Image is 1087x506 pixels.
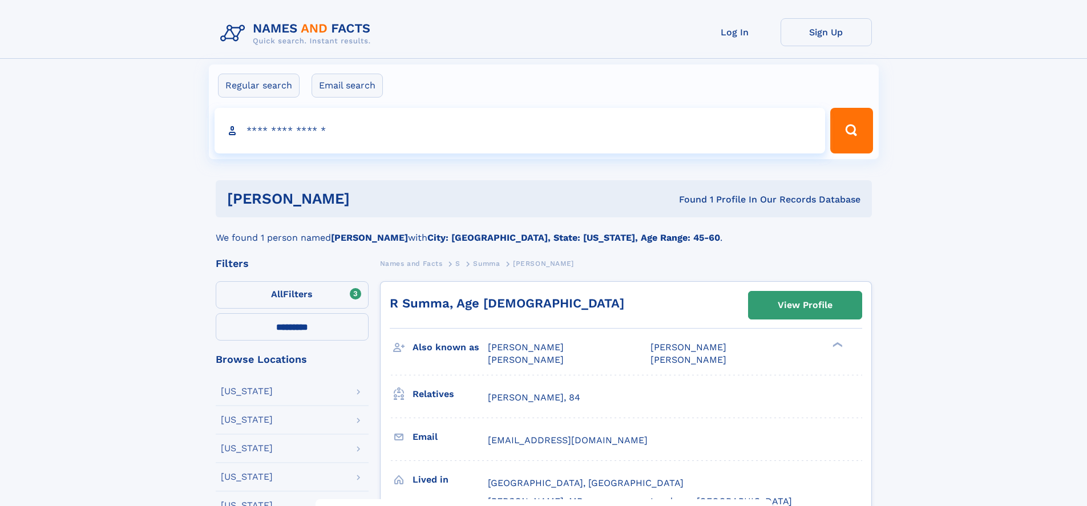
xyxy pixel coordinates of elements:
b: City: [GEOGRAPHIC_DATA], State: [US_STATE], Age Range: 45-60 [427,232,720,243]
h3: Lived in [413,470,488,489]
span: [GEOGRAPHIC_DATA], [GEOGRAPHIC_DATA] [488,477,684,488]
b: [PERSON_NAME] [331,232,408,243]
a: S [455,256,460,270]
span: Summa [473,260,500,268]
a: R Summa, Age [DEMOGRAPHIC_DATA] [390,296,624,310]
a: Sign Up [781,18,872,46]
div: [US_STATE] [221,415,273,424]
span: [PERSON_NAME] [650,342,726,353]
span: [PERSON_NAME] [488,354,564,365]
span: S [455,260,460,268]
button: Search Button [830,108,872,153]
a: Names and Facts [380,256,443,270]
input: search input [215,108,826,153]
div: We found 1 person named with . [216,217,872,245]
h3: Relatives [413,384,488,404]
a: View Profile [749,292,862,319]
span: [PERSON_NAME] [650,354,726,365]
div: [US_STATE] [221,387,273,396]
div: [US_STATE] [221,444,273,453]
span: [PERSON_NAME] [513,260,574,268]
span: [PERSON_NAME] [488,342,564,353]
div: ❯ [830,341,843,349]
a: Log In [689,18,781,46]
label: Email search [312,74,383,98]
div: Filters [216,258,369,269]
label: Regular search [218,74,300,98]
a: Summa [473,256,500,270]
img: Logo Names and Facts [216,18,380,49]
h3: Email [413,427,488,447]
div: Found 1 Profile In Our Records Database [514,193,860,206]
span: All [271,289,283,299]
h1: [PERSON_NAME] [227,192,515,206]
div: [US_STATE] [221,472,273,481]
div: View Profile [778,292,833,318]
label: Filters [216,281,369,309]
span: [EMAIL_ADDRESS][DOMAIN_NAME] [488,435,648,446]
div: Browse Locations [216,354,369,365]
a: [PERSON_NAME], 84 [488,391,580,404]
h3: Also known as [413,338,488,357]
